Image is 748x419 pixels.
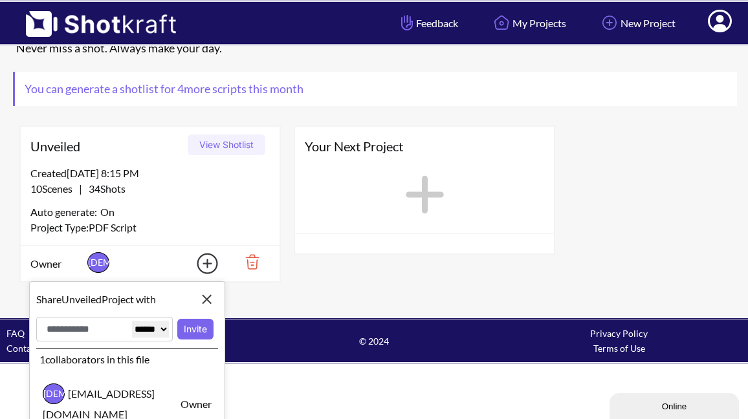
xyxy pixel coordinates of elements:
span: Your Next Project [305,136,544,156]
span: You can generate a shotlist for [15,72,313,106]
div: 1 collaborators in this file [36,348,218,371]
div: Created [DATE] 8:15 PM [30,166,270,181]
span: 4 more scripts this month [175,81,303,96]
img: Hand Icon [398,12,416,34]
img: Add Icon [177,249,222,278]
span: © 2024 [252,334,497,349]
a: My Projects [481,6,576,40]
div: Terms of Use [496,341,742,356]
img: Close Icon [196,288,218,310]
span: Share Unveiled Project with [36,292,196,307]
span: On [100,204,115,220]
a: Contact Us [6,343,51,354]
button: View Shotlist [188,134,265,155]
span: Feedback [398,16,458,30]
span: 10 Scenes [30,182,79,195]
span: | [30,181,126,197]
img: Home Icon [490,12,512,34]
div: Privacy Policy [496,326,742,341]
div: Project Type: PDF Script [30,220,270,235]
span: 34 Shots [82,182,126,195]
iframe: chat widget [610,391,742,419]
div: Never miss a shot. Always make your day. [13,38,742,59]
span: Auto generate: [30,204,100,220]
span: Unveiled [30,136,183,156]
img: Trash Icon [225,251,270,273]
img: Add Icon [599,12,621,34]
a: FAQ [6,328,25,339]
span: [DEMOGRAPHIC_DATA] [87,252,109,273]
button: Invite [177,319,214,339]
span: [DEMOGRAPHIC_DATA] [43,383,65,404]
span: Owner [30,256,84,272]
a: New Project [589,6,685,40]
span: Owner [181,396,212,412]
